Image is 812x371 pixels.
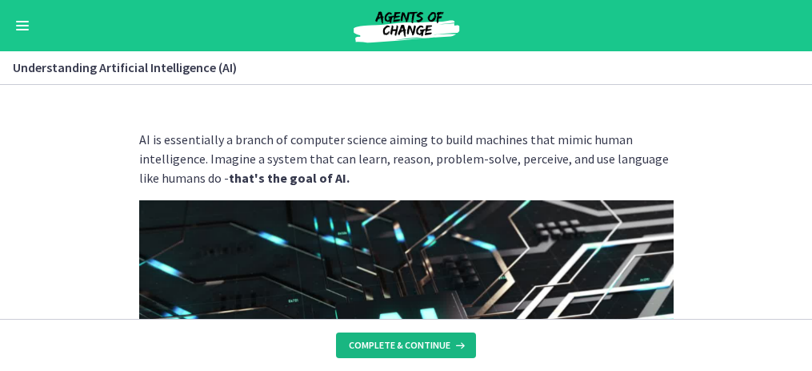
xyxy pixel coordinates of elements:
[13,16,32,35] button: Enable menu
[229,170,350,186] strong: that's the goal of AI.
[336,333,476,358] button: Complete & continue
[13,58,780,77] h3: Understanding Artificial Intelligence (AI)
[349,339,450,352] span: Complete & continue
[310,6,502,45] img: Agents of Change
[139,130,674,188] p: AI is essentially a branch of computer science aiming to build machines that mimic human intellig...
